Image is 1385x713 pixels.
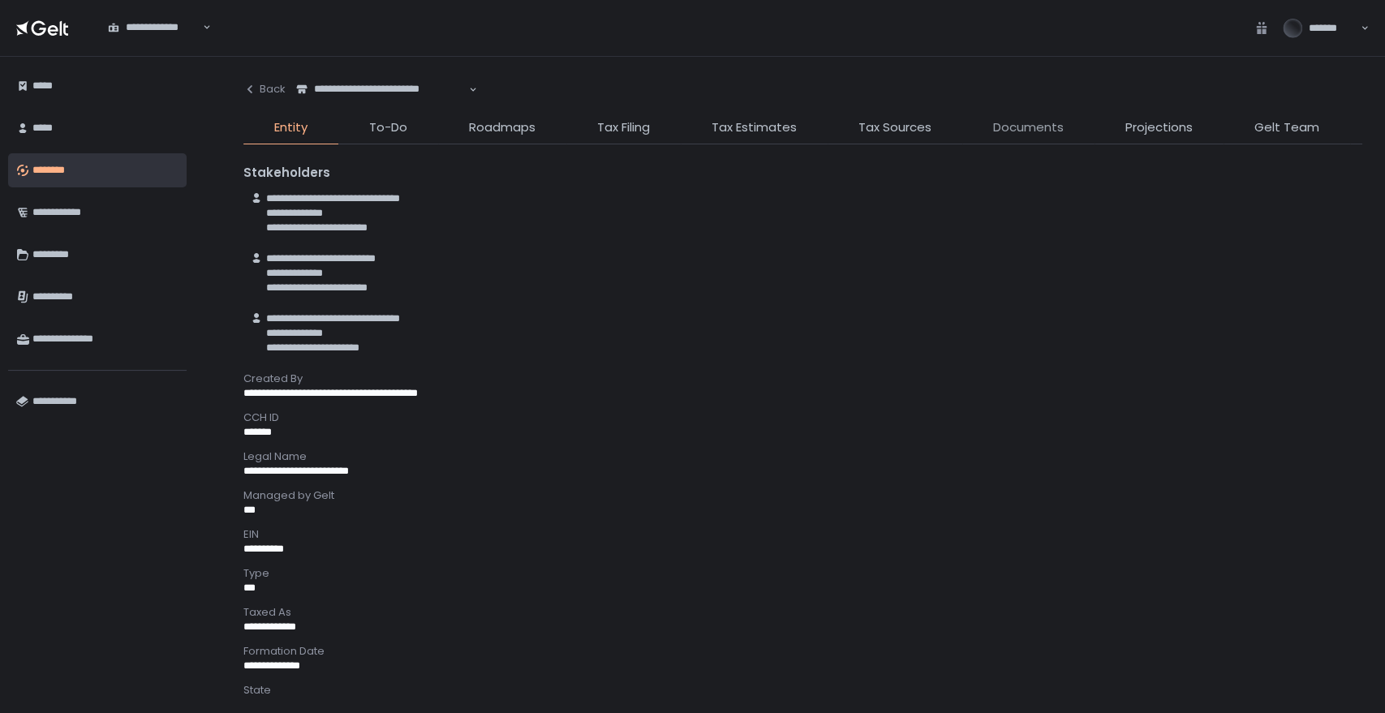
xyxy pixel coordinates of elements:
[97,11,211,45] div: Search for option
[243,372,1362,386] div: Created By
[243,449,1362,464] div: Legal Name
[1125,118,1193,137] span: Projections
[993,118,1064,137] span: Documents
[469,118,536,137] span: Roadmaps
[243,644,1362,659] div: Formation Date
[243,82,286,97] div: Back
[243,566,1362,581] div: Type
[274,118,308,137] span: Entity
[243,527,1362,542] div: EIN
[243,683,1362,698] div: State
[243,164,1362,183] div: Stakeholders
[858,118,931,137] span: Tax Sources
[296,97,467,113] input: Search for option
[1254,118,1319,137] span: Gelt Team
[243,410,1362,425] div: CCH ID
[369,118,407,137] span: To-Do
[108,35,201,51] input: Search for option
[243,605,1362,620] div: Taxed As
[286,73,477,107] div: Search for option
[597,118,650,137] span: Tax Filing
[243,488,1362,503] div: Managed by Gelt
[712,118,797,137] span: Tax Estimates
[243,73,286,105] button: Back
